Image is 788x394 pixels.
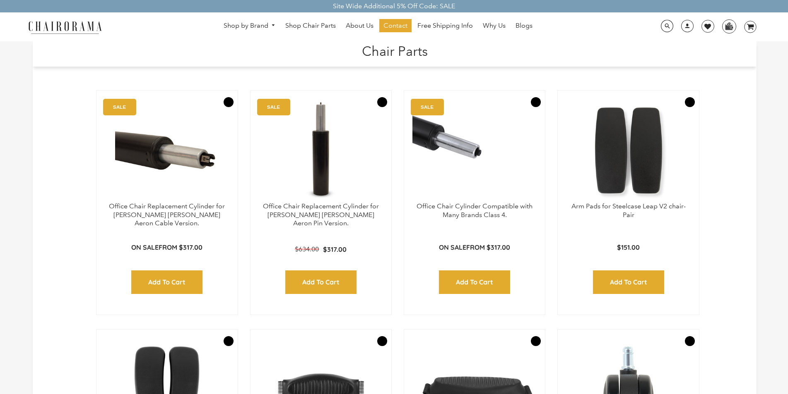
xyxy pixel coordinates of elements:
[281,19,340,32] a: Shop Chair Parts
[383,21,407,30] span: Contact
[439,243,466,251] strong: On Sale
[346,21,374,30] span: About Us
[105,99,229,202] img: Office Chair Replacement Cylinder for Herman Miller Aeron Cable Version. - chairorama
[142,19,614,34] nav: DesktopNavigation
[617,243,640,252] p: $151.00
[323,245,347,254] p: $317.00
[685,97,695,107] button: Add to Wishlist
[479,19,510,32] a: Why Us
[531,336,541,346] button: Add to Wishlist
[131,243,202,252] p: from $317.00
[377,336,387,346] button: Add to Wishlist
[417,202,533,219] a: Office Chair Cylinder Compatible with Many Brands Class 4.
[566,99,690,202] img: Arm Pads for Steelcase Leap V2 chair- Pair - chairorama
[685,336,695,346] button: Add to Wishlist
[105,99,229,202] a: Office Chair Replacement Cylinder for Herman Miller Aeron Cable Version. - chairorama Office Chai...
[377,97,387,107] button: Add to Wishlist
[259,99,383,202] a: Office Chair Replacement Cylinder for Herman Miller Aeron Pin Version. - chairorama Office Chair ...
[516,21,533,30] span: Blogs
[259,99,383,202] img: Office Chair Replacement Cylinder for Herman Miller Aeron Pin Version. - chairorama
[295,245,323,254] p: $634.00
[285,21,336,30] span: Shop Chair Parts
[41,41,748,59] h1: Chair Parts
[131,270,202,294] input: Add to Cart
[263,202,379,227] a: Office Chair Replacement Cylinder for [PERSON_NAME] [PERSON_NAME] Aeron Pin Version.
[412,99,537,202] a: Office Chair Cylinder Compatible with Many Brands Class 4. - chairorama Office Chair Cylinder Com...
[417,21,473,30] span: Free Shipping Info
[723,20,735,32] img: WhatsApp_Image_2024-07-12_at_16.23.01.webp
[571,202,686,219] a: Arm Pads for Steelcase Leap V2 chair- Pair
[379,19,412,32] a: Contact
[531,97,541,107] button: Add to Wishlist
[131,243,159,251] strong: On Sale
[224,336,234,346] button: Add to Wishlist
[224,97,234,107] button: Add to Wishlist
[511,19,537,32] a: Blogs
[421,104,434,110] text: SALE
[413,19,477,32] a: Free Shipping Info
[483,21,506,30] span: Why Us
[113,104,126,110] text: SALE
[109,202,225,227] a: Office Chair Replacement Cylinder for [PERSON_NAME] [PERSON_NAME] Aeron Cable Version.
[439,270,510,294] input: Add to Cart
[566,99,690,202] a: Arm Pads for Steelcase Leap V2 chair- Pair - chairorama Arm Pads for Steelcase Leap V2 chair- Pai...
[285,270,357,294] input: Add to Cart
[593,270,664,294] input: Add to Cart
[219,19,280,32] a: Shop by Brand
[342,19,378,32] a: About Us
[412,99,537,202] img: Office Chair Cylinder Compatible with Many Brands Class 4. - chairorama
[439,243,510,252] p: from $317.00
[267,104,280,110] text: SALE
[24,20,106,34] img: chairorama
